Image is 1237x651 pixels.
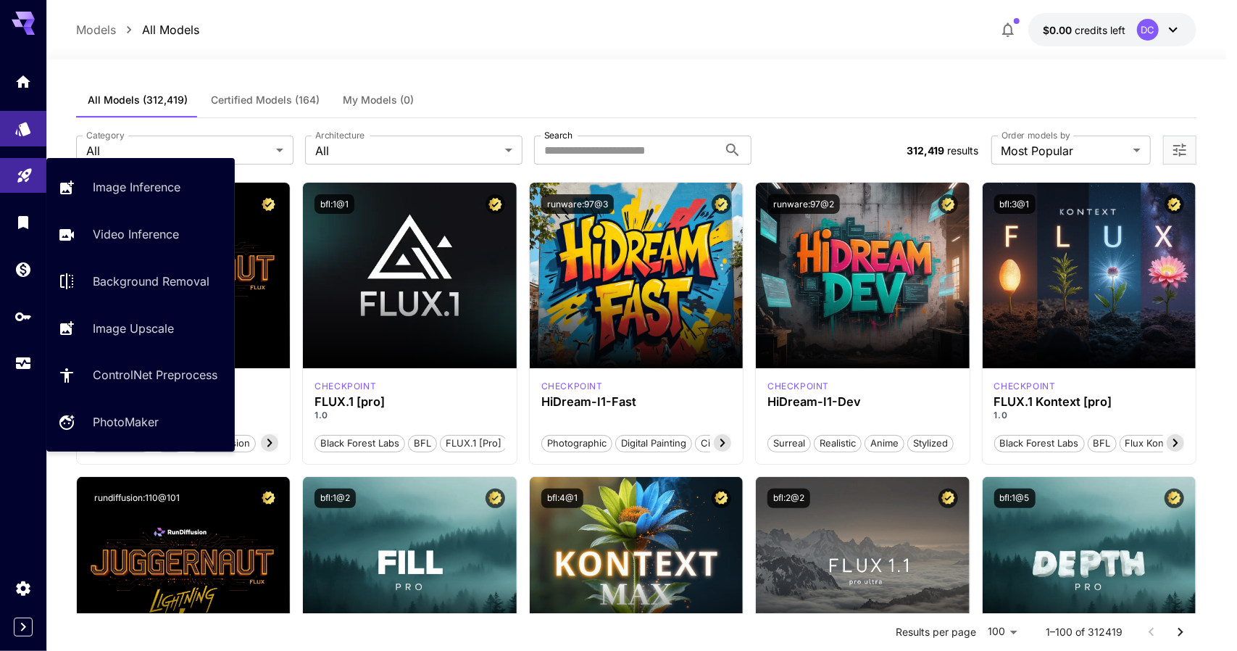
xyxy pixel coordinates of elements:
[211,94,320,107] span: Certified Models (164)
[1165,489,1184,508] button: Certified Model – Vetted for best performance and includes a commercial license.
[1120,436,1186,451] span: Flux Kontext
[1137,19,1159,41] div: DC
[1043,24,1075,36] span: $0.00
[315,142,499,159] span: All
[1165,581,1237,651] div: 聊天小组件
[76,21,116,38] p: Models
[908,436,953,451] span: Stylized
[995,436,1084,451] span: Black Forest Labs
[541,489,583,508] button: bfl:4@1
[938,489,958,508] button: Certified Model – Vetted for best performance and includes a commercial license.
[14,256,32,274] div: Wallet
[1001,129,1070,141] label: Order models by
[259,194,278,214] button: Certified Model – Vetted for best performance and includes a commercial license.
[768,436,810,451] span: Surreal
[86,129,125,141] label: Category
[1001,142,1128,159] span: Most Popular
[982,621,1022,642] div: 100
[46,217,235,252] a: Video Inference
[93,366,217,383] p: ControlNet Preprocess
[315,380,376,393] div: fluxpro
[544,129,572,141] label: Search
[46,405,235,440] a: PhotoMaker
[486,489,505,508] button: Certified Model – Vetted for best performance and includes a commercial license.
[315,194,354,214] button: bfl:1@1
[1046,625,1123,639] p: 1–100 of 312419
[541,194,614,214] button: runware:97@3
[938,194,958,214] button: Certified Model – Vetted for best performance and includes a commercial license.
[16,162,33,180] div: Playground
[14,349,32,368] div: Usage
[767,380,829,393] p: checkpoint
[541,380,603,393] div: HiDream Fast
[896,625,976,639] p: Results per page
[1075,24,1125,36] span: credits left
[315,409,505,422] p: 1.0
[14,618,33,637] button: Expand sidebar
[815,436,861,451] span: Realistic
[767,395,958,409] h3: HiDream-I1-Dev
[93,178,180,196] p: Image Inference
[14,209,32,227] div: Library
[541,395,732,409] h3: HiDream-I1-Fast
[259,489,278,508] button: Certified Model – Vetted for best performance and includes a commercial license.
[994,380,1056,393] div: FLUX.1 Kontext [pro]
[712,489,731,508] button: Certified Model – Vetted for best performance and includes a commercial license.
[46,170,235,205] a: Image Inference
[767,489,810,508] button: bfl:2@2
[616,436,691,451] span: Digital Painting
[1165,581,1237,651] iframe: Chat Widget
[994,380,1056,393] p: checkpoint
[994,409,1185,422] p: 1.0
[315,489,356,508] button: bfl:1@2
[86,142,270,159] span: All
[767,194,840,214] button: runware:97@2
[1028,13,1196,46] button: $0.00
[947,144,978,157] span: results
[994,194,1036,214] button: bfl:3@1
[542,436,612,451] span: Photographic
[994,395,1185,409] h3: FLUX.1 Kontext [pro]
[994,489,1036,508] button: bfl:1@5
[1171,141,1188,159] button: Open more filters
[93,225,179,243] p: Video Inference
[88,94,188,107] span: All Models (312,419)
[14,68,32,86] div: Home
[46,357,235,393] a: ControlNet Preprocess
[142,21,199,38] p: All Models
[14,303,32,321] div: API Keys
[865,436,904,451] span: Anime
[1165,194,1184,214] button: Certified Model – Vetted for best performance and includes a commercial license.
[1043,22,1125,38] div: $0.00
[712,194,731,214] button: Certified Model – Vetted for best performance and includes a commercial license.
[486,194,505,214] button: Certified Model – Vetted for best performance and includes a commercial license.
[46,264,235,299] a: Background Removal
[76,21,199,38] nav: breadcrumb
[93,273,209,290] p: Background Removal
[46,310,235,346] a: Image Upscale
[88,489,186,508] button: rundiffusion:110@101
[315,129,365,141] label: Architecture
[93,413,159,431] p: PhotoMaker
[907,144,944,157] span: 312,419
[541,380,603,393] p: checkpoint
[696,436,750,451] span: Cinematic
[315,436,404,451] span: Black Forest Labs
[343,94,414,107] span: My Models (0)
[14,115,32,133] div: Models
[1088,436,1116,451] span: BFL
[767,380,829,393] div: HiDream Dev
[315,380,376,393] p: checkpoint
[93,320,174,337] p: Image Upscale
[409,436,436,451] span: BFL
[315,395,505,409] h3: FLUX.1 [pro]
[441,436,507,451] span: FLUX.1 [pro]
[14,579,32,597] div: Settings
